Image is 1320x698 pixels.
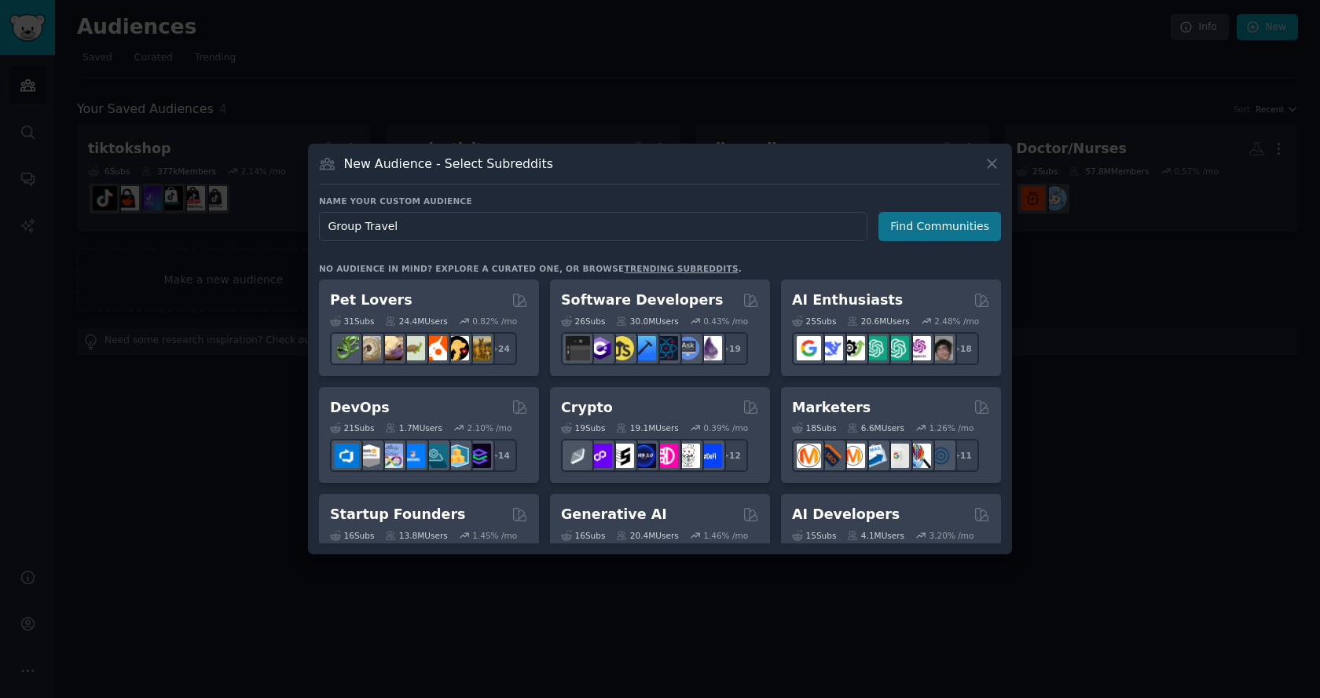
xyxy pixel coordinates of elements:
[379,444,403,468] img: Docker_DevOps
[445,444,469,468] img: aws_cdk
[676,336,700,360] img: AskComputerScience
[946,332,979,365] div: + 18
[797,336,821,360] img: GoogleGeminiAI
[319,212,867,241] input: Pick a short name, like "Digital Marketers" or "Movie-Goers"
[484,332,517,365] div: + 24
[330,398,390,418] h2: DevOps
[330,530,374,541] div: 16 Sub s
[561,291,723,310] h2: Software Developers
[610,336,634,360] img: learnjavascript
[616,316,678,327] div: 30.0M Users
[616,530,678,541] div: 20.4M Users
[841,336,865,360] img: AItoolsCatalog
[566,336,590,360] img: software
[319,263,742,274] div: No audience in mind? Explore a curated one, or browse .
[703,316,748,327] div: 0.43 % /mo
[472,530,517,541] div: 1.45 % /mo
[344,155,553,172] h3: New Audience - Select Subreddits
[610,444,634,468] img: ethstaker
[698,444,722,468] img: defi_
[676,444,700,468] img: CryptoNews
[445,336,469,360] img: PetAdvice
[335,336,359,360] img: herpetology
[385,422,442,433] div: 1.7M Users
[847,316,909,327] div: 20.6M Users
[841,444,865,468] img: AskMarketing
[467,336,491,360] img: dogbreed
[715,439,748,472] div: + 12
[330,505,465,524] h2: Startup Founders
[484,439,517,472] div: + 14
[819,444,843,468] img: bigseo
[847,530,904,541] div: 4.1M Users
[946,439,979,472] div: + 11
[385,530,447,541] div: 13.8M Users
[715,332,748,365] div: + 19
[330,291,412,310] h2: Pet Lovers
[616,422,678,433] div: 19.1M Users
[929,444,953,468] img: OnlineMarketing
[423,444,447,468] img: platformengineering
[654,444,678,468] img: defiblockchain
[929,422,974,433] div: 1.26 % /mo
[819,336,843,360] img: DeepSeek
[561,316,605,327] div: 26 Sub s
[792,398,871,418] h2: Marketers
[632,336,656,360] img: iOSProgramming
[330,422,374,433] div: 21 Sub s
[907,336,931,360] img: OpenAIDev
[561,422,605,433] div: 19 Sub s
[467,422,512,433] div: 2.10 % /mo
[797,444,821,468] img: content_marketing
[703,530,748,541] div: 1.46 % /mo
[847,422,904,433] div: 6.6M Users
[703,422,748,433] div: 0.39 % /mo
[654,336,678,360] img: reactnative
[863,444,887,468] img: Emailmarketing
[319,196,1001,206] h3: Name your custom audience
[561,398,613,418] h2: Crypto
[885,336,909,360] img: chatgpt_prompts_
[561,505,667,524] h2: Generative AI
[472,316,517,327] div: 0.82 % /mo
[632,444,656,468] img: web3
[792,422,836,433] div: 18 Sub s
[907,444,931,468] img: MarketingResearch
[330,316,374,327] div: 31 Sub s
[588,336,612,360] img: csharp
[561,530,605,541] div: 16 Sub s
[792,505,900,524] h2: AI Developers
[792,291,903,310] h2: AI Enthusiasts
[588,444,612,468] img: 0xPolygon
[929,336,953,360] img: ArtificalIntelligence
[792,316,836,327] div: 25 Sub s
[566,444,590,468] img: ethfinance
[401,444,425,468] img: DevOpsLinks
[792,530,836,541] div: 15 Sub s
[929,530,974,541] div: 3.20 % /mo
[401,336,425,360] img: turtle
[624,264,738,273] a: trending subreddits
[335,444,359,468] img: azuredevops
[357,444,381,468] img: AWS_Certified_Experts
[385,316,447,327] div: 24.4M Users
[885,444,909,468] img: googleads
[357,336,381,360] img: ballpython
[467,444,491,468] img: PlatformEngineers
[878,212,1001,241] button: Find Communities
[423,336,447,360] img: cockatiel
[934,316,979,327] div: 2.48 % /mo
[379,336,403,360] img: leopardgeckos
[863,336,887,360] img: chatgpt_promptDesign
[698,336,722,360] img: elixir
